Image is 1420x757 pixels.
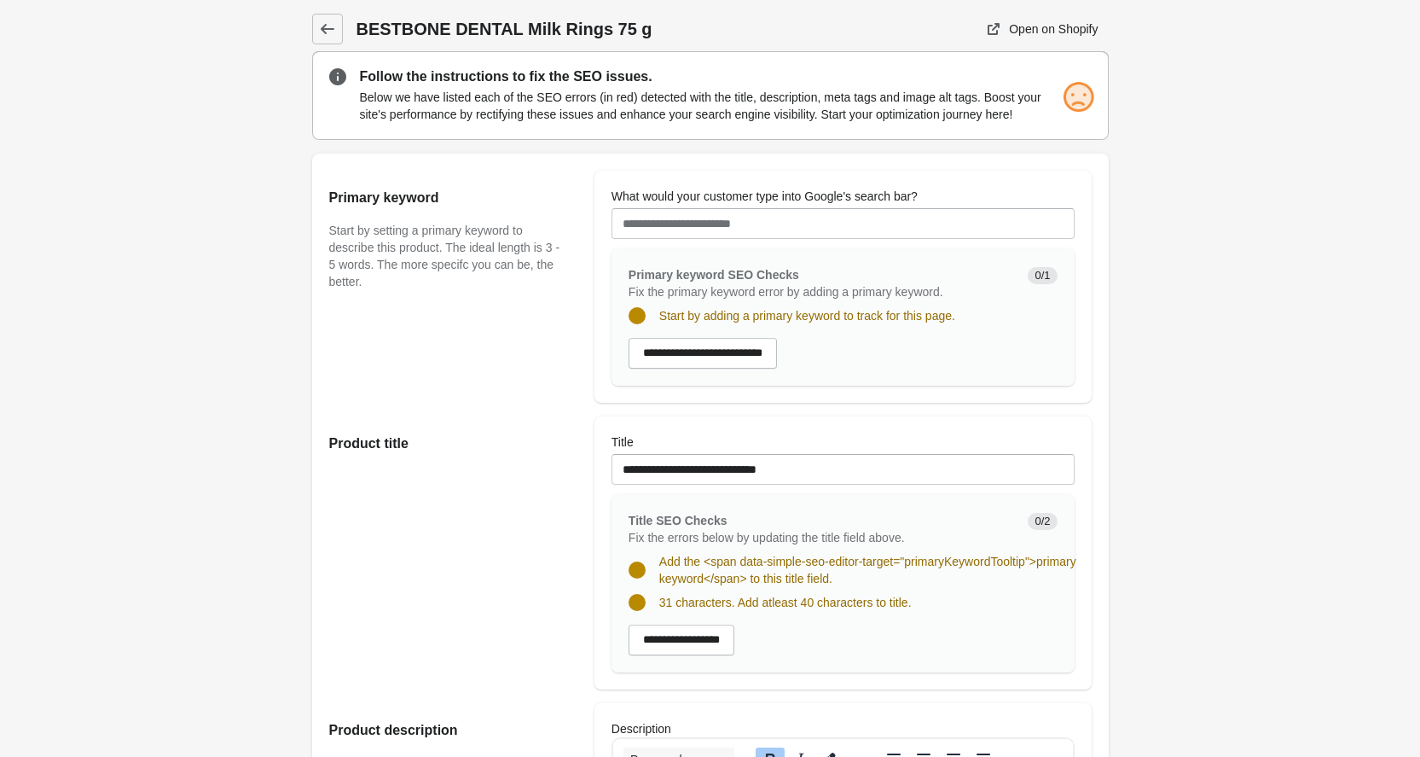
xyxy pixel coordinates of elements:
span: Title SEO Checks [629,514,727,527]
a: Open on Shopify [978,14,1108,44]
span: 31 characters. Add atleast 40 characters to title. [659,596,912,609]
span: 0/2 [1028,513,1057,530]
label: Title [611,434,634,451]
p: Fix the primary keyword error by adding a primary keyword. [629,283,1015,300]
span: 0/1 [1028,267,1057,284]
p: Start by setting a primary keyword to describe this product. The ideal length is 3 - 5 words. The... [329,222,560,290]
p: Follow the instructions to fix the SEO issues. [360,67,1092,87]
h2: Product title [329,434,560,454]
div: Open on Shopify [1009,22,1098,36]
label: What would your customer type into Google's search bar? [611,188,918,205]
h1: BESTBONE DENTAL Milk Rings 75 g [356,17,809,41]
p: Below we have listed each of the SEO errors (in red) detected with the title, description, meta t... [360,89,1092,123]
span: Add the <span data-simple-seo-editor-target="primaryKeywordTooltip">primary keyword</span> to thi... [659,555,1076,585]
p: Fix the errors below by updating the title field above. [629,529,1015,546]
span: Start by adding a primary keyword to track for this page. [659,309,955,323]
h2: Primary keyword [329,188,560,208]
img: sad.png [1061,80,1095,114]
span: Primary keyword SEO Checks [629,268,799,282]
h2: Product description [329,720,560,741]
